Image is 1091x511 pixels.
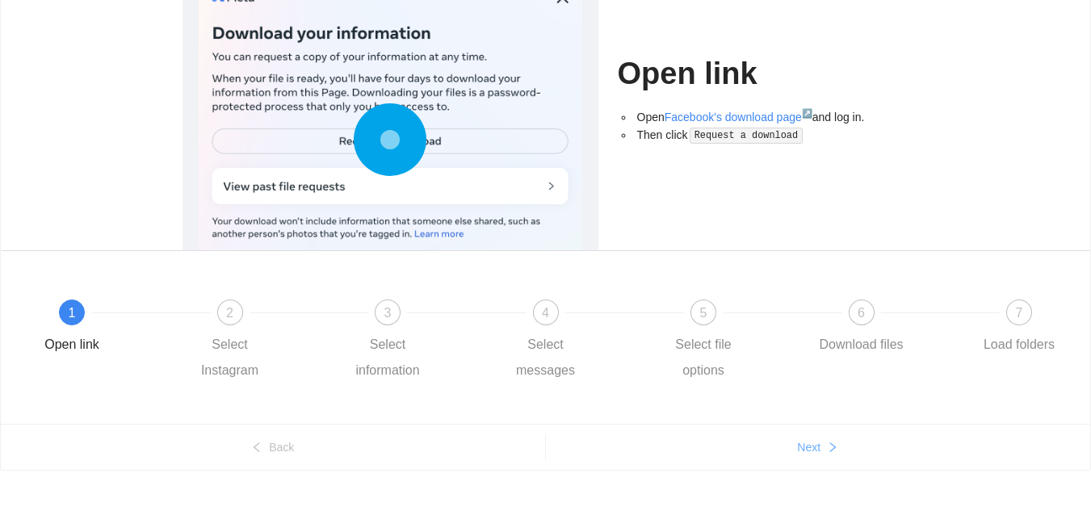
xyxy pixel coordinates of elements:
span: 2 [226,306,233,320]
a: Facebook's download page↗ [665,111,812,124]
sup: ↗ [802,108,812,118]
div: 5Select file options [657,299,815,383]
div: 2Select Instagram [183,299,342,383]
span: 7 [1016,306,1023,320]
div: Load folders [984,332,1055,358]
button: Nextright [546,434,1091,460]
div: 7Load folders [972,299,1066,358]
code: Request a download [690,128,803,144]
div: 3Select information [341,299,499,383]
span: Next [797,438,820,456]
span: 3 [384,306,392,320]
div: Download files [819,332,903,358]
span: right [827,442,838,454]
div: Open link [44,332,99,358]
div: 4Select messages [499,299,657,383]
span: 6 [858,306,865,320]
div: 6Download files [815,299,973,358]
li: Open and log in. [634,108,909,126]
span: 5 [700,306,707,320]
span: 4 [542,306,549,320]
li: Then click [634,126,909,145]
div: 1Open link [25,299,183,358]
div: Select messages [499,332,593,383]
div: Select file options [657,332,750,383]
h1: Open link [618,55,909,93]
div: Select information [341,332,434,383]
button: leftBack [1,434,545,460]
div: Select Instagram [183,332,277,383]
span: 1 [69,306,76,320]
